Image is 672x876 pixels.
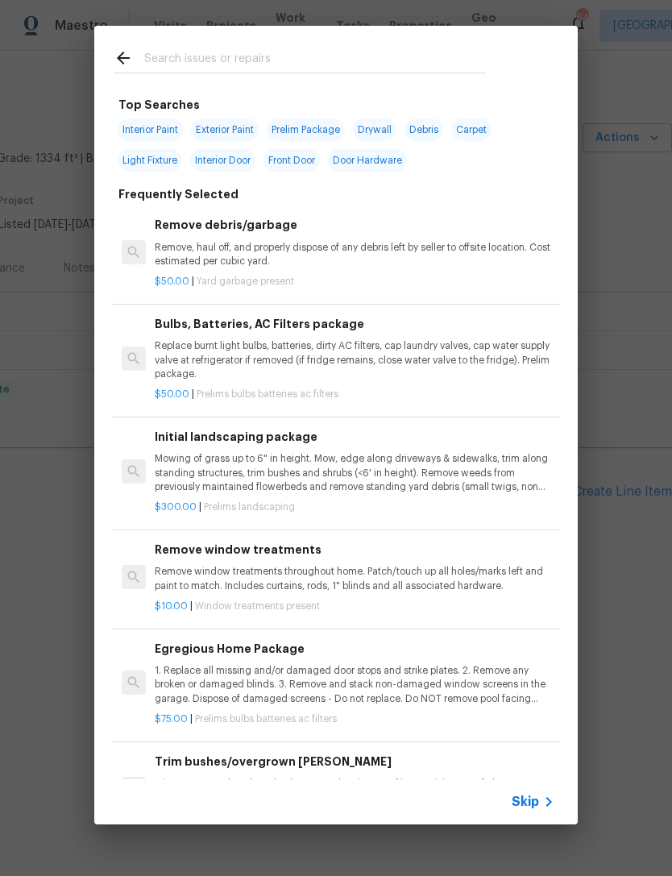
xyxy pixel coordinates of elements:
span: $10.00 [155,601,188,611]
span: Exterior Paint [191,118,259,141]
span: Skip [512,794,539,810]
span: Carpet [451,118,492,141]
span: Debris [404,118,443,141]
p: Remove window treatments throughout home. Patch/touch up all holes/marks left and paint to match.... [155,565,554,592]
p: | [155,388,554,401]
input: Search issues or repairs [144,48,486,73]
span: Yard garbage present [197,276,294,286]
p: | [155,275,554,289]
h6: Frequently Selected [118,185,239,203]
span: $300.00 [155,502,197,512]
span: Door Hardware [328,149,407,172]
h6: Bulbs, Batteries, AC Filters package [155,315,554,333]
h6: Initial landscaping package [155,428,554,446]
span: Prelim Package [267,118,345,141]
span: Interior Paint [118,118,183,141]
p: 1. Replace all missing and/or damaged door stops and strike plates. 2. Remove any broken or damag... [155,664,554,705]
p: Replace burnt light bulbs, batteries, dirty AC filters, cap laundry valves, cap water supply valv... [155,339,554,380]
span: Interior Door [190,149,255,172]
span: Front Door [263,149,320,172]
span: $50.00 [155,276,189,286]
p: Trim overgrown hegdes & bushes around perimeter of home giving 12" of clearance. Properly dispose... [155,777,554,804]
h6: Remove debris/garbage [155,216,554,234]
p: | [155,500,554,514]
span: $50.00 [155,389,189,399]
span: Light Fixture [118,149,182,172]
span: Prelims landscaping [204,502,295,512]
span: Prelims bulbs batteries ac filters [197,389,338,399]
h6: Top Searches [118,96,200,114]
span: $75.00 [155,714,188,724]
p: Remove, haul off, and properly dispose of any debris left by seller to offsite location. Cost est... [155,241,554,268]
h6: Remove window treatments [155,541,554,558]
span: Drywall [353,118,396,141]
p: | [155,712,554,726]
p: Mowing of grass up to 6" in height. Mow, edge along driveways & sidewalks, trim along standing st... [155,452,554,493]
span: Prelims bulbs batteries ac filters [195,714,337,724]
h6: Trim bushes/overgrown [PERSON_NAME] [155,753,554,770]
p: | [155,600,554,613]
span: Window treatments present [195,601,320,611]
h6: Egregious Home Package [155,640,554,658]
